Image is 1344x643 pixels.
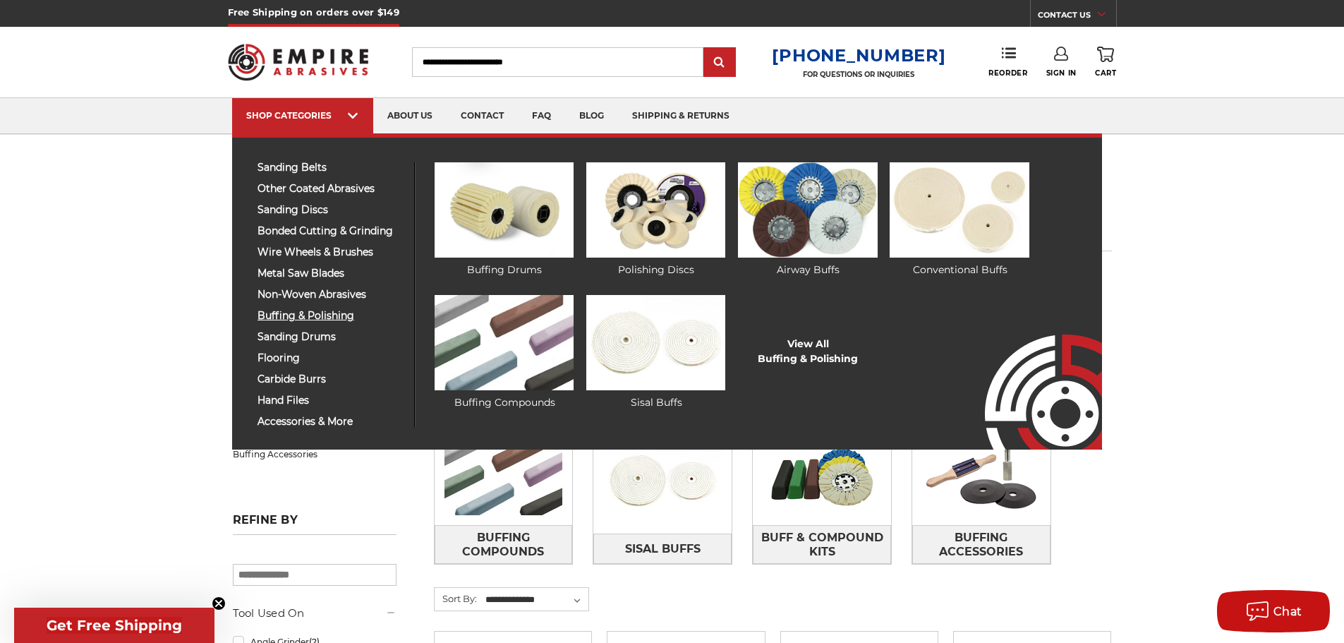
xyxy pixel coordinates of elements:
a: Buffing Accessories [912,525,1051,564]
a: Reorder [988,47,1027,77]
a: Buff & Compound Kits [753,525,891,564]
a: View AllBuffing & Polishing [758,337,858,366]
span: accessories & more [258,416,404,427]
span: Get Free Shipping [47,617,182,634]
span: Buff & Compound Kits [753,526,890,564]
a: shipping & returns [618,98,744,134]
span: Buffing Accessories [913,526,1050,564]
img: Buffing Drums [435,162,574,258]
input: Submit [706,49,734,77]
a: Buffing Compounds [435,525,573,564]
img: Buffing Accessories [912,428,1051,525]
span: carbide burrs [258,374,404,385]
span: hand files [258,395,404,406]
select: Sort By: [483,589,588,611]
a: contact [447,98,518,134]
span: Chat [1273,605,1302,618]
img: Airway Buffs [738,162,877,258]
span: buffing & polishing [258,311,404,321]
a: Sisal Buffs [586,295,725,410]
button: Close teaser [212,596,226,611]
div: SHOP CATEGORIES [246,110,359,121]
span: non-woven abrasives [258,289,404,300]
a: Buffing Compounds [435,295,574,410]
a: blog [565,98,618,134]
span: sanding belts [258,162,404,173]
span: sanding drums [258,332,404,342]
img: Polishing Discs [586,162,725,258]
a: [PHONE_NUMBER] [772,45,945,66]
div: Get Free ShippingClose teaser [14,608,214,643]
h5: Tool Used On [233,605,396,622]
a: faq [518,98,565,134]
a: Buffing Accessories [233,442,396,467]
h5: Refine by [233,513,396,535]
span: Cart [1095,68,1116,78]
a: Conventional Buffs [890,162,1029,277]
img: Sisal Buffs [586,295,725,390]
span: Sisal Buffs [625,537,701,561]
label: Sort By: [435,588,477,609]
img: Conventional Buffs [890,162,1029,258]
a: Sisal Buffs [593,534,732,564]
button: Chat [1217,590,1330,632]
img: Buffing Compounds [435,428,573,525]
span: wire wheels & brushes [258,247,404,258]
a: about us [373,98,447,134]
img: Buff & Compound Kits [753,428,891,525]
span: sanding discs [258,205,404,215]
img: Buffing Compounds [435,295,574,390]
span: metal saw blades [258,268,404,279]
img: Sisal Buffs [593,432,732,529]
span: bonded cutting & grinding [258,226,404,236]
a: Airway Buffs [738,162,877,277]
a: Cart [1095,47,1116,78]
a: Polishing Discs [586,162,725,277]
span: Sign In [1046,68,1077,78]
p: FOR QUESTIONS OR INQUIRIES [772,70,945,79]
span: flooring [258,353,404,363]
img: Empire Abrasives [228,35,369,90]
img: Empire Abrasives Logo Image [959,293,1102,450]
a: CONTACT US [1038,7,1116,27]
span: Reorder [988,68,1027,78]
a: Buffing Drums [435,162,574,277]
span: other coated abrasives [258,184,404,194]
span: Buffing Compounds [435,526,572,564]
